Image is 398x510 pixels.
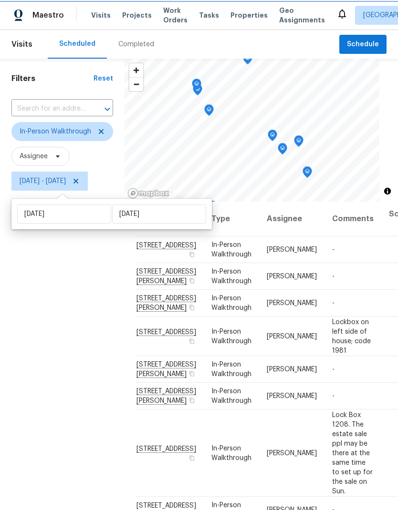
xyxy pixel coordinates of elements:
span: - [332,366,335,373]
div: Map marker [294,135,304,150]
span: Maestro [32,10,64,20]
span: In-Person Walkthrough [211,268,251,285]
button: Copy Address [188,396,196,405]
span: - [332,273,335,280]
div: Map marker [204,104,214,119]
span: Tasks [199,12,219,19]
span: Toggle attribution [385,186,390,196]
span: Work Orders [163,6,188,25]
div: Map marker [303,166,312,181]
div: Map marker [268,130,277,144]
button: Copy Address [188,250,196,259]
div: Scheduled [59,39,95,49]
span: [PERSON_NAME] [267,366,317,373]
span: [PERSON_NAME] [267,246,317,253]
button: Copy Address [188,369,196,378]
span: In-Person Walkthrough [211,445,251,461]
span: In-Person Walkthrough [20,127,91,136]
span: [DATE] - [DATE] [20,176,66,186]
div: Completed [118,40,154,49]
span: [PERSON_NAME] [267,393,317,399]
button: Open [101,102,114,116]
span: Zoom out [129,78,143,91]
div: Map marker [192,79,201,93]
th: Comments [325,202,381,236]
span: In-Person Walkthrough [211,295,251,311]
span: In-Person Walkthrough [211,388,251,404]
button: Copy Address [188,303,196,312]
button: Copy Address [188,276,196,285]
span: Projects [122,10,152,20]
span: [STREET_ADDRESS] [136,502,196,509]
span: Lockbox on left side of house; code 1981 [332,318,371,354]
span: Visits [11,34,32,55]
span: [PERSON_NAME] [267,333,317,339]
div: Reset [94,74,113,83]
span: Assignee [20,152,48,161]
span: Properties [230,10,268,20]
span: Geo Assignments [279,6,325,25]
div: Map marker [278,143,287,158]
span: - [332,300,335,306]
a: Mapbox homepage [127,188,169,199]
button: Schedule [339,35,387,54]
span: In-Person Walkthrough [211,361,251,377]
th: Type [204,202,259,236]
button: Copy Address [188,453,196,462]
th: Assignee [259,202,325,236]
input: End date [112,204,206,224]
span: In-Person Walkthrough [211,328,251,344]
canvas: Map [125,59,379,202]
span: [PERSON_NAME] [267,300,317,306]
span: In-Person Walkthrough [211,242,251,258]
button: Copy Address [188,337,196,345]
span: [PERSON_NAME] [267,273,317,280]
h1: Filters [11,74,94,83]
span: Schedule [347,39,379,51]
button: Zoom in [129,63,143,77]
div: Map marker [208,201,217,215]
span: - [332,393,335,399]
input: Start date [17,204,111,224]
span: Lock Box 1208. The estate sale ppl may be there at the same time to set up for the sale on Sun. [332,411,373,494]
input: Search for an address... [11,102,86,116]
div: Map marker [243,53,252,68]
span: [PERSON_NAME] [267,449,317,456]
span: Visits [91,10,111,20]
button: Toggle attribution [382,185,393,197]
button: Zoom out [129,77,143,91]
span: - [332,246,335,253]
